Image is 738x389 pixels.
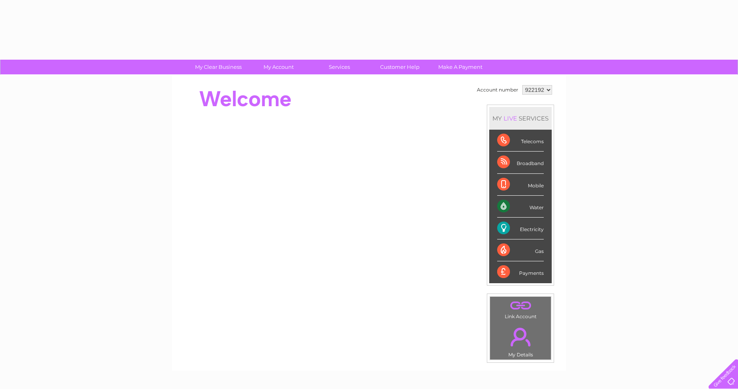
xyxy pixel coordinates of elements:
a: My Clear Business [185,60,251,74]
a: . [492,299,549,313]
a: Services [307,60,372,74]
td: Account number [475,83,520,97]
div: Mobile [497,174,544,196]
div: Payments [497,261,544,283]
a: Make A Payment [428,60,493,74]
div: Gas [497,239,544,261]
a: . [492,323,549,351]
div: Water [497,196,544,218]
div: LIVE [502,115,519,122]
div: Telecoms [497,130,544,152]
a: Customer Help [367,60,433,74]
div: MY SERVICES [489,107,552,130]
div: Broadband [497,152,544,173]
div: Electricity [497,218,544,239]
td: Link Account [490,296,551,321]
a: My Account [246,60,312,74]
td: My Details [490,321,551,360]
